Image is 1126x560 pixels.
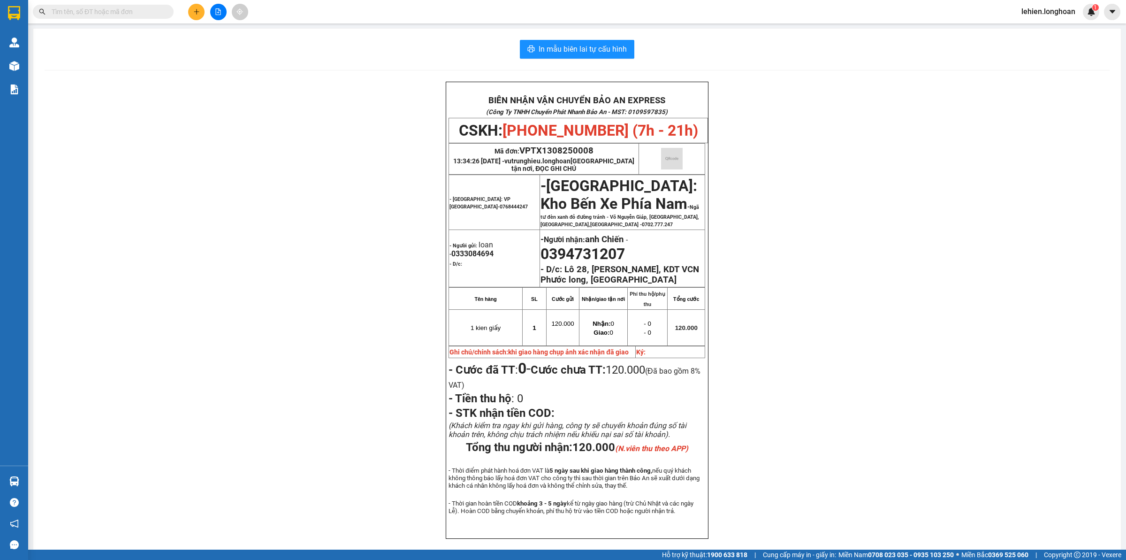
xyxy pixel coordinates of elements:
[488,95,665,106] strong: BIÊN NHẬN VẬN CHUYỂN BẢO AN EXPRESS
[1092,4,1099,11] sup: 1
[52,7,162,17] input: Tìm tên, số ĐT hoặc mã đơn
[449,363,531,376] span: :
[449,421,686,439] span: (Khách kiểm tra ngay khi gửi hàng, công ty sẽ chuyển khoản đúng số tài khoản trên, không chịu trá...
[449,196,528,210] span: - [GEOGRAPHIC_DATA]: VP [GEOGRAPHIC_DATA]-
[449,407,555,420] span: - STK nhận tiền COD:
[449,348,629,356] strong: Ghi chú/chính sách:
[582,296,625,302] strong: Nhận/giao tận nơi
[624,235,628,244] span: -
[642,222,673,228] span: 0702.777.247
[1094,4,1097,11] span: 1
[518,360,531,377] span: -
[471,324,501,331] span: 1 kien giấy
[486,108,668,115] strong: (Công Ty TNHH Chuyển Phát Nhanh Bảo An - MST: 0109597835)
[9,61,19,71] img: warehouse-icon
[585,234,624,245] span: anh Chiến
[449,392,523,405] span: :
[572,441,688,454] span: 120.000
[520,40,634,59] button: printerIn mẫu biên lai tự cấu hình
[210,4,227,20] button: file-add
[514,392,523,405] span: 0
[188,4,205,20] button: plus
[232,4,248,20] button: aim
[236,8,243,15] span: aim
[1087,8,1096,16] img: icon-new-feature
[1014,6,1083,17] span: lehien.longhoan
[502,122,698,139] span: [PHONE_NUMBER] (7h - 21h)
[540,264,699,285] strong: Lô 28, [PERSON_NAME], KDT VCN Phước long, [GEOGRAPHIC_DATA]
[500,204,528,210] span: 0768444247
[10,519,19,528] span: notification
[552,296,574,302] strong: Cước gửi
[39,8,46,15] span: search
[754,550,756,560] span: |
[1074,552,1080,558] span: copyright
[1108,8,1117,16] span: caret-down
[9,84,19,94] img: solution-icon
[449,392,511,405] strong: - Tiền thu hộ
[540,264,562,275] strong: - D/c:
[453,157,634,172] span: 13:34:26 [DATE] -
[988,551,1028,559] strong: 0369 525 060
[540,177,546,195] span: -
[449,261,462,267] strong: - D/c:
[540,245,625,263] span: 0394731207
[593,320,614,327] span: 0
[449,363,515,376] strong: - Cước đã TT
[838,550,954,560] span: Miền Nam
[763,550,836,560] span: Cung cấp máy in - giấy in:
[518,360,526,377] strong: 0
[527,45,535,54] span: printer
[466,441,688,454] span: Tổng thu người nhận:
[593,320,610,327] strong: Nhận:
[10,498,19,507] span: question-circle
[449,240,494,258] span: loan -
[193,8,200,15] span: plus
[868,551,954,559] strong: 0708 023 035 - 0935 103 250
[630,291,665,307] strong: Phí thu hộ/phụ thu
[1035,550,1037,560] span: |
[1104,4,1120,20] button: caret-down
[495,147,593,155] span: Mã đơn:
[540,177,697,213] span: [GEOGRAPHIC_DATA]: Kho Bến Xe Phía Nam
[662,550,747,560] span: Hỗ trợ kỹ thuật:
[511,157,634,172] span: [GEOGRAPHIC_DATA] tận nơi, ĐỌC GHI CHÚ
[517,500,567,507] strong: khoảng 3 - 5 ngày
[531,296,538,302] strong: SL
[956,553,959,557] span: ⚪️
[661,148,683,169] img: qr-code
[539,43,627,55] span: In mẫu biên lai tự cấu hình
[540,204,699,228] span: Ngã tư đèn xanh đỏ đường tránh - Võ Nguyên Giáp, [GEOGRAPHIC_DATA], [GEOGRAPHIC_DATA],[GEOGRAPHIC...
[644,320,651,327] span: - 0
[508,348,629,356] span: khi giao hàng chụp ảnh xác nhận đã giao
[474,296,496,302] strong: Tên hàng
[644,329,651,336] span: - 0
[519,146,593,156] span: VPTX1308250008
[451,249,494,258] span: 0333084694
[449,467,699,489] span: - Thời điểm phát hành hoá đơn VAT là nếu quý khách không thông báo lấy hoá đơn VAT cho công ty th...
[551,320,574,327] span: 120.000
[504,157,634,172] span: vutrunghieu.longhoan
[9,476,19,486] img: warehouse-icon
[459,122,698,139] span: CSKH:
[707,551,747,559] strong: 1900 633 818
[8,6,20,20] img: logo-vxr
[544,235,624,244] span: Người nhận:
[540,234,624,245] strong: -
[593,329,609,336] strong: Giao:
[549,467,652,474] strong: 5 ngày sau khi giao hàng thành công,
[540,185,699,228] span: -
[961,550,1028,560] span: Miền Bắc
[449,500,693,514] span: - Thời gian hoàn tiền COD kể từ ngày giao hàng (trừ Chủ Nhật và các ngày Lễ). Hoàn COD bằng chuyể...
[215,8,221,15] span: file-add
[593,329,613,336] span: 0
[10,540,19,549] span: message
[615,444,688,453] em: (N.viên thu theo APP)
[675,324,698,331] span: 120.000
[636,348,646,356] strong: Ký:
[449,243,477,249] strong: - Người gửi:
[533,324,536,331] span: 1
[531,363,606,376] strong: Cước chưa TT:
[9,38,19,47] img: warehouse-icon
[673,296,699,302] strong: Tổng cước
